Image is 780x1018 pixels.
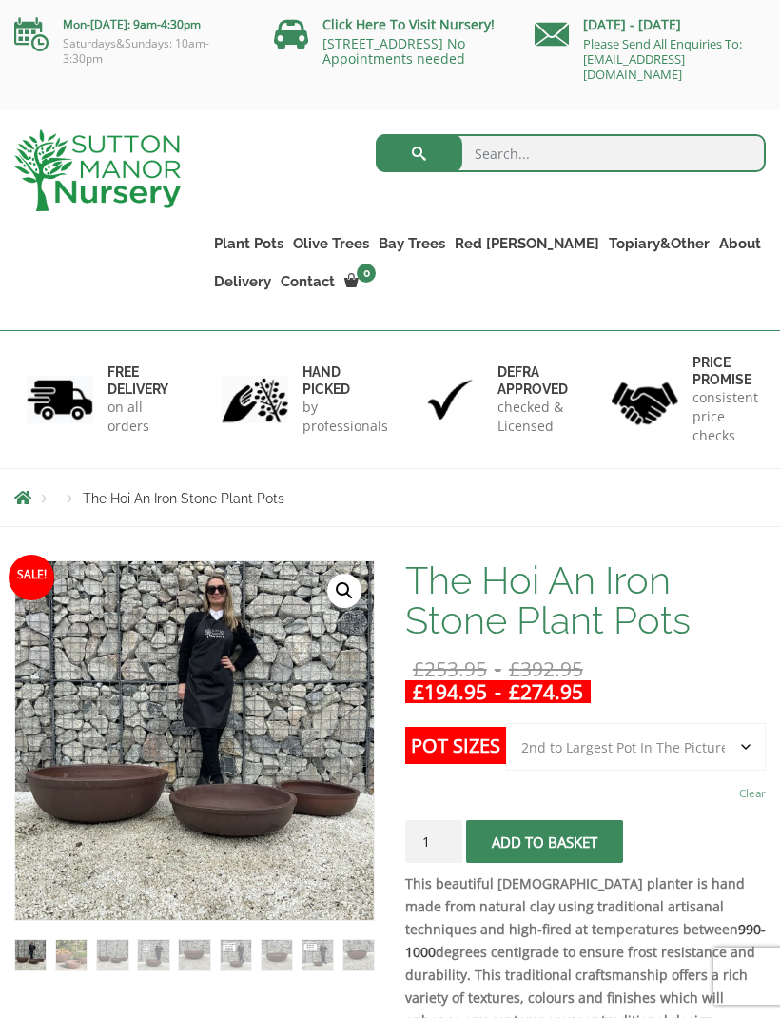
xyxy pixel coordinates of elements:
img: The Hoi An Iron Stone Plant Pots - Image 7 [262,940,292,970]
a: Contact [276,268,340,295]
a: Red [PERSON_NAME] [450,230,604,257]
bdi: 253.95 [413,656,487,682]
a: Click Here To Visit Nursery! [322,15,495,33]
button: Add to basket [466,820,623,863]
span: Sale! [9,555,54,600]
p: Mon-[DATE]: 9am-4:30pm [14,13,245,36]
p: checked & Licensed [497,398,568,436]
input: Product quantity [405,820,462,863]
span: £ [509,656,520,682]
p: consistent price checks [692,388,758,445]
span: £ [413,678,424,705]
h6: Price promise [692,354,758,388]
span: The Hoi An Iron Stone Plant Pots [83,491,284,506]
span: £ [509,678,520,705]
img: The Hoi An Iron Stone Plant Pots - Image 8 [302,940,333,970]
p: Saturdays&Sundays: 10am-3:30pm [14,36,245,67]
a: 0 [340,268,381,295]
img: logo [14,129,181,211]
h6: FREE DELIVERY [107,363,168,398]
nav: Breadcrumbs [14,490,766,505]
img: The Hoi An Iron Stone Plant Pots [15,940,46,970]
img: The Hoi An Iron Stone Plant Pots - Image 5 [179,940,209,970]
h6: hand picked [302,363,388,398]
ins: - [405,680,591,703]
span: £ [413,656,424,682]
a: Bay Trees [374,230,450,257]
a: About [714,230,766,257]
img: The Hoi An Iron Stone Plant Pots - Image 4 [138,940,168,970]
bdi: 392.95 [509,656,583,682]
img: The Hoi An Iron Stone Plant Pots - Image 2 [56,940,87,970]
img: 2.jpg [222,376,288,424]
a: Please Send All Enquiries To: [EMAIL_ADDRESS][DOMAIN_NAME] [583,35,742,83]
p: [DATE] - [DATE] [535,13,766,36]
bdi: 194.95 [413,678,487,705]
a: Olive Trees [288,230,374,257]
h6: Defra approved [497,363,568,398]
a: Clear options [739,780,766,807]
img: 4.jpg [612,370,678,428]
a: Topiary&Other [604,230,714,257]
a: Plant Pots [209,230,288,257]
h1: The Hoi An Iron Stone Plant Pots [405,560,766,640]
span: 0 [357,264,376,283]
label: Pot Sizes [405,727,506,764]
img: The Hoi An Iron Stone Plant Pots - IMG 3055 scaled [15,561,374,920]
del: - [405,657,591,680]
a: Delivery [209,268,276,295]
a: [STREET_ADDRESS] No Appointments needed [322,34,465,68]
input: Search... [376,134,766,172]
img: 1.jpg [27,376,93,424]
a: View full-screen image gallery [327,574,361,608]
p: on all orders [107,398,168,436]
img: The Hoi An Iron Stone Plant Pots - Image 6 [221,940,251,970]
bdi: 274.95 [509,678,583,705]
p: by professionals [302,398,388,436]
img: 3.jpg [417,376,483,424]
img: The Hoi An Iron Stone Plant Pots - Image 9 [343,940,374,970]
img: The Hoi An Iron Stone Plant Pots - Image 3 [97,940,127,970]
